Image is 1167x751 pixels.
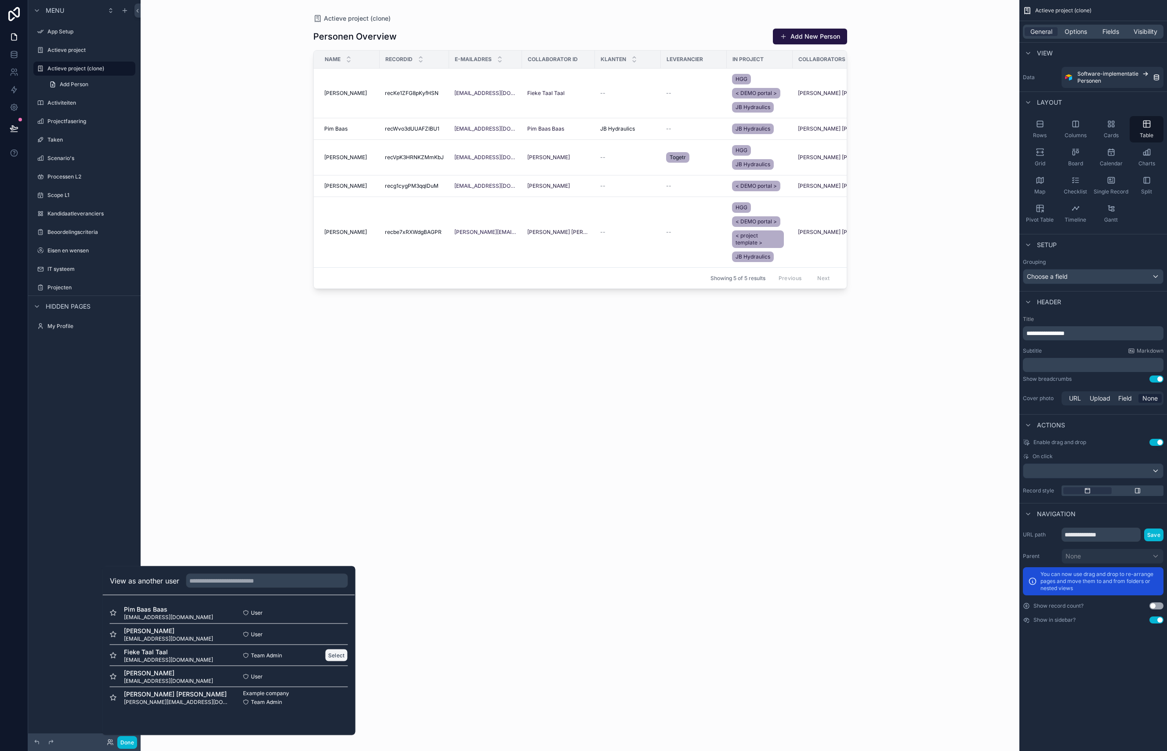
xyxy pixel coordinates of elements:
[33,43,135,57] a: Actieve project
[1037,510,1076,518] span: Navigation
[47,136,134,143] label: Taken
[47,323,134,330] label: My Profile
[455,56,492,63] span: E-mailadres
[1128,347,1163,354] a: Markdown
[1094,188,1128,195] span: Single Record
[117,736,137,749] button: Done
[33,133,135,147] a: Taken
[47,247,134,254] label: Eisen en wensen
[1100,160,1123,167] span: Calendar
[601,56,626,63] span: Klanten
[33,207,135,221] a: Kandidaatleveranciers
[1065,132,1087,139] span: Columns
[46,302,91,311] span: Hidden pages
[1130,172,1163,199] button: Split
[1058,144,1092,171] button: Board
[33,25,135,39] a: App Setup
[1058,172,1092,199] button: Checklist
[1023,487,1058,494] label: Record style
[1030,27,1052,36] span: General
[1077,70,1138,77] span: Software-implementatie
[1142,394,1158,403] span: None
[47,118,134,125] label: Projectfasering
[33,114,135,128] a: Projectfasering
[1064,188,1087,195] span: Checklist
[124,689,229,698] span: [PERSON_NAME] [PERSON_NAME]
[1037,49,1053,58] span: View
[47,210,134,217] label: Kandidaatleveranciers
[33,151,135,165] a: Scenario's
[46,6,64,15] span: Menu
[325,649,348,662] button: Select
[47,192,134,199] label: Scope L1
[1026,216,1054,223] span: Pivot Table
[1094,144,1128,171] button: Calendar
[1023,316,1163,323] label: Title
[251,631,263,638] span: User
[47,229,134,236] label: Beoordelingscriteria
[44,77,135,91] a: Add Person
[1077,77,1101,84] span: Personen
[124,668,213,677] span: [PERSON_NAME]
[1130,116,1163,142] button: Table
[124,698,229,705] span: [PERSON_NAME][EMAIL_ADDRESS][DOMAIN_NAME]
[33,319,135,333] a: My Profile
[33,170,135,184] a: Processen L2
[124,605,213,614] span: Pim Baas Baas
[325,56,341,63] span: Name
[1033,602,1084,609] label: Show record count?
[1023,144,1057,171] button: Grid
[251,609,263,616] span: User
[1033,132,1047,139] span: Rows
[1065,27,1087,36] span: Options
[47,47,134,54] label: Actieve project
[124,677,213,684] span: [EMAIL_ADDRESS][DOMAIN_NAME]
[1033,616,1076,623] label: Show in sidebar?
[1065,216,1086,223] span: Timeline
[1104,216,1118,223] span: Gantt
[1037,298,1061,306] span: Header
[124,656,213,663] span: [EMAIL_ADDRESS][DOMAIN_NAME]
[667,56,703,63] span: Leverancier
[33,188,135,202] a: Scope L1
[1023,375,1072,383] div: Show breadcrumbs
[1058,116,1092,142] button: Columns
[124,626,213,635] span: [PERSON_NAME]
[110,576,179,586] h2: View as another user
[1027,273,1068,280] span: Choose a field
[33,262,135,276] a: IT systeem
[47,155,134,162] label: Scenario's
[385,56,413,63] span: RecordID
[528,56,578,63] span: Collaborator ID
[1065,74,1072,81] img: Airtable Logo
[1144,529,1163,541] button: Save
[1090,394,1110,403] span: Upload
[1034,188,1045,195] span: Map
[1068,160,1083,167] span: Board
[1140,132,1153,139] span: Table
[1023,326,1163,340] div: scrollable content
[1062,67,1163,88] a: Software-implementatiePersonen
[1130,144,1163,171] button: Charts
[710,275,765,282] span: Showing 5 of 5 results
[732,56,764,63] span: In Project
[47,65,130,72] label: Actieve project (clone)
[1033,453,1053,460] span: On click
[1134,27,1157,36] span: Visibility
[243,689,289,696] span: Example company
[1023,259,1046,266] label: Grouping
[1037,98,1062,107] span: Layout
[47,173,134,180] label: Processen L2
[1023,358,1163,372] div: scrollable content
[1102,27,1119,36] span: Fields
[1023,201,1057,227] button: Pivot Table
[47,28,134,35] label: App Setup
[1104,132,1119,139] span: Cards
[1040,571,1158,592] p: You can now use drag and drop to re-arrange pages and move them to and from folders or nested views
[1023,74,1058,81] label: Data
[1094,116,1128,142] button: Cards
[1069,394,1081,403] span: URL
[1141,188,1152,195] span: Split
[1062,549,1163,564] button: None
[124,647,213,656] span: Fieke Taal Taal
